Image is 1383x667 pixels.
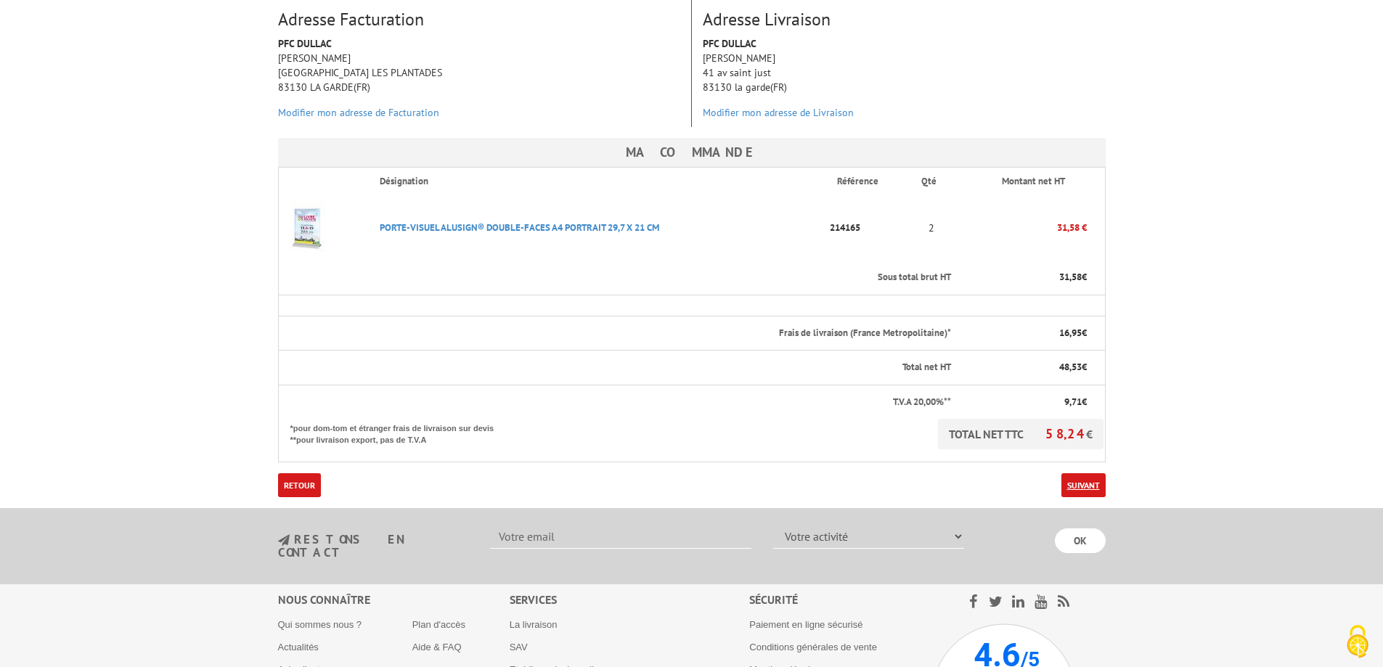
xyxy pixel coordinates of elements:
div: [PERSON_NAME] 41 av saint just 83130 la garde(FR) [692,36,1117,127]
div: Nous connaître [278,592,510,608]
a: Suivant [1061,473,1106,497]
p: € [964,327,1086,340]
p: T.V.A 20,00%** [290,396,952,409]
h3: Ma commande [278,138,1106,167]
th: Qté [910,168,953,195]
a: Plan d'accès [412,619,465,630]
p: € [964,396,1086,409]
a: Aide & FAQ [412,642,462,652]
span: 31,58 [1059,271,1082,283]
h3: Adresse Facturation [278,10,680,29]
p: € [964,271,1086,285]
span: 16,95 [1059,327,1082,339]
input: OK [1055,528,1106,553]
span: 9,71 [1064,396,1082,408]
div: Sécurité [749,592,931,608]
span: 48,53 [1059,361,1082,373]
strong: PFC DULLAC [703,37,756,50]
h3: Adresse Livraison [703,10,1106,29]
p: TOTAL NET TTC € [938,419,1103,449]
img: Cookies (fenêtre modale) [1339,623,1376,660]
a: PORTE-VISUEL ALUSIGN® DOUBLE-FACES A4 PORTRAIT 29,7 X 21 CM [380,221,659,234]
button: Cookies (fenêtre modale) [1332,618,1383,667]
div: Services [510,592,750,608]
th: Sous total brut HT [278,261,952,295]
a: SAV [510,642,528,652]
input: Votre email [490,524,751,549]
th: Frais de livraison (France Metropolitaine)* [278,316,952,351]
th: Référence [825,168,909,195]
img: PORTE-VISUEL ALUSIGN® DOUBLE-FACES A4 PORTRAIT 29,7 X 21 CM [279,199,337,257]
img: newsletter.jpg [278,534,290,547]
a: Paiement en ligne sécurisé [749,619,862,630]
p: 31,58 € [952,215,1086,240]
a: Actualités [278,642,319,652]
span: 58,24 [1045,425,1086,442]
a: Qui sommes nous ? [278,619,362,630]
p: *pour dom-tom et étranger frais de livraison sur devis **pour livraison export, pas de T.V.A [290,419,508,446]
p: 214165 [825,215,909,240]
p: € [964,361,1086,375]
a: Retour [278,473,321,497]
a: Modifier mon adresse de Facturation [278,106,439,119]
div: [PERSON_NAME] [GEOGRAPHIC_DATA] LES PLANTADES 83130 LA GARDE(FR) [267,36,691,127]
a: La livraison [510,619,558,630]
a: Conditions générales de vente [749,642,877,652]
th: Désignation [368,168,826,195]
h3: restons en contact [278,533,469,559]
th: Total net HT [278,351,952,385]
strong: PFC DULLAC [278,37,332,50]
p: Montant net HT [964,175,1103,189]
td: 2 [910,195,953,261]
a: Modifier mon adresse de Livraison [703,106,854,119]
